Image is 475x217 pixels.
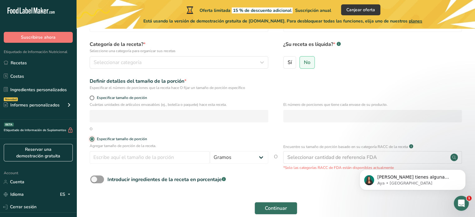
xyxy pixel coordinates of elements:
button: Continuar [255,202,297,215]
span: planes [409,18,422,24]
span: 15 % de descuento adicional [232,7,293,13]
div: Oferta limitada [185,6,331,14]
span: Suscribirse ahora [21,34,56,41]
span: Está usando la versión de demostración gratuita de [DOMAIN_NAME]. Para desbloquear todas las func... [143,18,422,24]
button: Suscribirse ahora [4,32,73,43]
button: Seleccionar categoría [90,56,268,69]
button: Canjear oferta [341,4,380,15]
p: El número de porciones que tiene cada envase de su producto. [283,102,462,107]
p: Cuántas unidades de artículos envasables (ej., botella o paquete) hace esta receta. [90,102,268,107]
span: Suscripción anual [295,7,331,13]
a: Idioma [4,189,24,200]
div: Seleccionar cantidad de referencia FDA [287,154,377,161]
iframe: Intercom live chat [454,196,469,211]
span: Canjear oferta [346,7,375,13]
p: Seleccione una categoría para organizar sus recetas [90,48,268,54]
div: Informes personalizados [4,102,60,108]
div: Novedad [4,97,18,101]
iframe: Intercom notifications mensaje [350,156,475,200]
p: Agregar tamaño de porción de la receta. [90,143,268,149]
input: Escribe aquí el tamaño de la porción [90,151,210,164]
span: Sí [288,59,292,66]
div: Introducir ingredientes de la receta en porcentaje [107,176,226,183]
p: Encuentre su tamaño de porción basado en su categoría RACC de la receta [283,144,408,150]
div: ES [60,191,73,198]
div: O [90,126,92,132]
span: 1 [467,196,472,201]
label: ¿Su receta es líquida? [283,41,462,54]
p: *Solo las categorías RACC de FDA están disponibles actualmente [283,165,462,170]
a: Reservar una demostración gratuita [4,144,73,161]
span: Especificar tamaño de porción [94,96,147,100]
div: Especificar tamaño de porción [97,137,147,141]
div: Definir detalles del tamaño de la porción [90,77,268,85]
span: Continuar [265,205,287,212]
span: O [274,153,278,170]
span: No [304,59,310,66]
span: Seleccionar categoría [94,59,141,66]
div: BETA [4,123,14,126]
div: Especificar el número de porciones que la receta hace O fijar un tamaño de porción específico [90,85,268,91]
label: Categoría de la receta? [90,41,268,54]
